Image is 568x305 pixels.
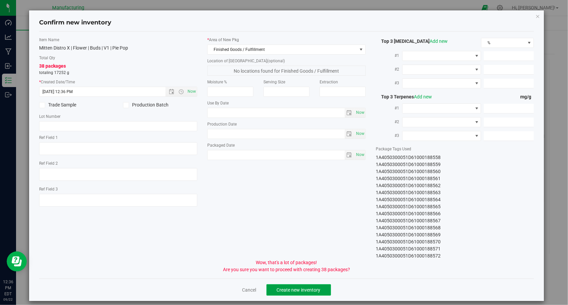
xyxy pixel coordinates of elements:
label: Use By Date [207,100,366,106]
button: Create new inventory [266,284,331,296]
label: Item Name [39,37,198,43]
label: #2 [376,63,402,75]
span: select [345,108,354,118]
label: #1 [376,50,402,62]
div: 1A4050300051D61000188572 [376,252,534,259]
a: Add new [414,94,432,99]
div: 1A4050300051D61000188570 [376,238,534,245]
label: Moisture % [207,79,253,85]
span: Set Current date [186,87,198,96]
label: Ref Field 1 [39,135,198,141]
label: Production Date [207,121,366,127]
label: Trade Sample [39,101,113,108]
div: 1A4050300051D61000188560 [376,168,534,175]
label: Ref Field 3 [39,186,198,192]
span: % [481,38,525,48]
span: select [345,129,354,139]
span: Open the date view [166,89,177,94]
span: select [354,129,365,139]
label: Location of [GEOGRAPHIC_DATA] [207,58,366,64]
div: 1A4050300051D61000188563 [376,189,534,196]
iframe: Resource center [7,251,27,272]
h4: Confirm new inventory [39,18,111,27]
label: #1 [376,102,402,114]
div: 1A4050300051D61000188558 [376,154,534,161]
label: Production Batch [123,101,197,108]
span: mg/g [520,94,534,99]
label: Total Qty [39,55,198,61]
span: No locations found for Finished Goods / Fulfillment [207,66,366,76]
label: #3 [376,77,402,89]
span: NO DATA FOUND [402,65,481,75]
span: Open the time view [176,89,187,94]
span: Set Current date [354,108,366,118]
span: Top 3 Terpenes [376,94,432,99]
span: Create new inventory [277,287,321,293]
label: Created Date/Time [39,79,198,85]
label: Ref Field 2 [39,160,198,166]
div: 1A4050300051D61000188559 [376,161,534,168]
label: Packaged Date [207,142,366,148]
span: select [354,150,365,160]
label: Package Tags Used [376,146,534,152]
span: NO DATA FOUND [402,78,481,88]
span: Set Current date [354,129,366,139]
span: NO DATA FOUND [402,103,481,113]
label: Serving Size [263,79,310,85]
label: #2 [376,116,402,128]
div: 1A4050300051D61000188565 [376,203,534,210]
span: 38 packages [39,63,66,69]
label: #3 [376,130,402,142]
span: NO DATA FOUND [402,131,481,141]
span: (optional) [267,59,285,63]
div: 1A4050300051D61000188569 [376,231,534,238]
div: 1A4050300051D61000188567 [376,217,534,224]
div: 1A4050300051D61000188568 [376,224,534,231]
div: Mitten Distro X | Flower | Buds | V1 | Pie Pop [39,45,198,52]
span: Set Current date [354,150,366,160]
label: Area of New Pkg [207,37,366,43]
span: select [345,150,354,160]
span: Top 3 [MEDICAL_DATA] [376,39,448,44]
label: Extraction [320,79,366,85]
span: NO DATA FOUND [402,117,481,127]
span: Finished Goods / Fulfillment [208,45,357,54]
span: select [354,108,365,118]
div: 1A4050300051D61000188571 [376,245,534,252]
span: NO DATA FOUND [402,51,481,61]
div: 1A4050300051D61000188561 [376,175,534,182]
label: Lot Number [39,113,198,120]
div: Wow, that's a lot of packages! Are you sure you want to proceed with creating 38 packages? [34,259,539,273]
div: 1A4050300051D61000188562 [376,182,534,189]
a: Add new [430,39,448,44]
div: 1A4050300051D61000188566 [376,210,534,217]
a: Cancel [242,287,256,293]
div: 1A4050300051D61000188564 [376,196,534,203]
p: totaling 17252 g [39,70,198,76]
